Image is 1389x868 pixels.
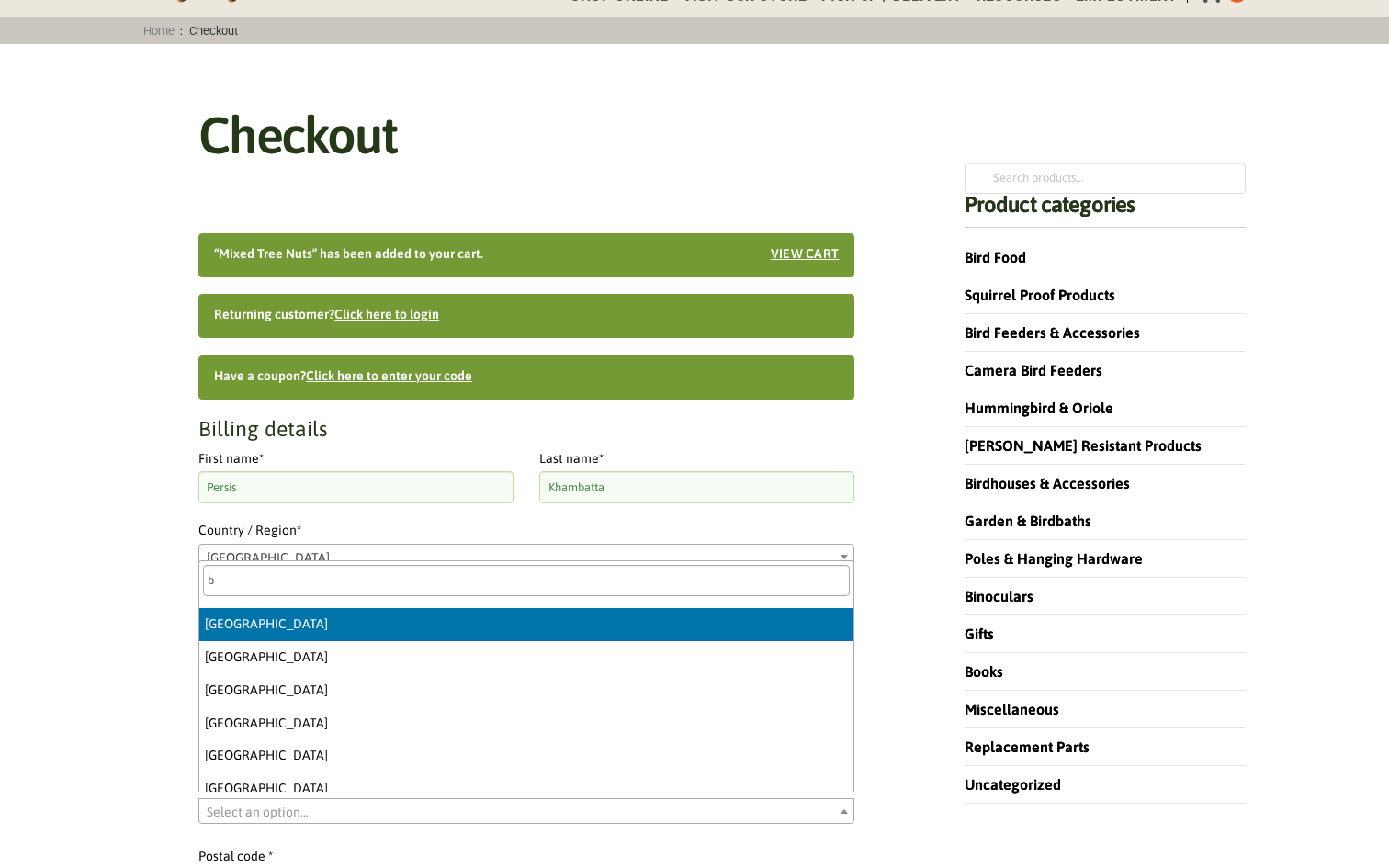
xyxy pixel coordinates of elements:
[138,24,244,38] span: :
[198,294,854,338] div: Returning customer?
[965,663,1003,680] a: Books
[198,448,854,542] label: Country / Region
[198,355,854,400] div: Have a coupon?
[199,674,853,707] li: [GEOGRAPHIC_DATA]
[198,108,397,163] h1: Checkout
[183,24,243,38] span: Checkout
[334,307,439,321] a: Click here to login
[771,244,840,264] a: View cart
[199,772,853,806] li: [GEOGRAPHIC_DATA]
[965,249,1026,265] a: Bird Food
[306,368,472,383] a: Enter your coupon code
[198,544,854,569] span: Country / Region
[199,608,853,641] li: [GEOGRAPHIC_DATA]
[965,437,1202,454] a: [PERSON_NAME] Resistant Products
[198,798,854,824] span: State
[199,545,853,570] span: Canada
[965,626,994,642] a: Gifts
[965,738,1090,755] a: Replacement Parts
[199,739,853,772] li: [GEOGRAPHIC_DATA]
[965,287,1115,303] a: Squirrel Proof Products
[965,513,1091,529] a: Garden & Birdbaths
[539,448,854,470] label: Last name
[965,475,1130,491] a: Birdhouses & Accessories
[965,362,1102,378] a: Camera Bird Feeders
[138,24,181,38] a: Home
[198,233,854,277] div: “Mixed Tree Nuts” has been added to your cart.
[198,416,854,444] h3: Billing details
[965,400,1113,416] a: Hummingbird & Oriole
[198,846,854,868] label: Postal code
[199,641,853,674] li: [GEOGRAPHIC_DATA]
[965,701,1059,717] a: Miscellaneous
[965,776,1061,793] a: Uncategorized
[965,194,1246,228] h4: Product categories
[965,163,1246,194] input: Search products…
[199,707,853,740] li: [GEOGRAPHIC_DATA]
[965,324,1140,341] a: Bird Feeders & Accessories
[198,448,514,470] label: First name
[207,805,309,819] span: Select an option…
[965,550,1143,567] a: Poles & Hanging Hardware
[965,588,1033,604] a: Binoculars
